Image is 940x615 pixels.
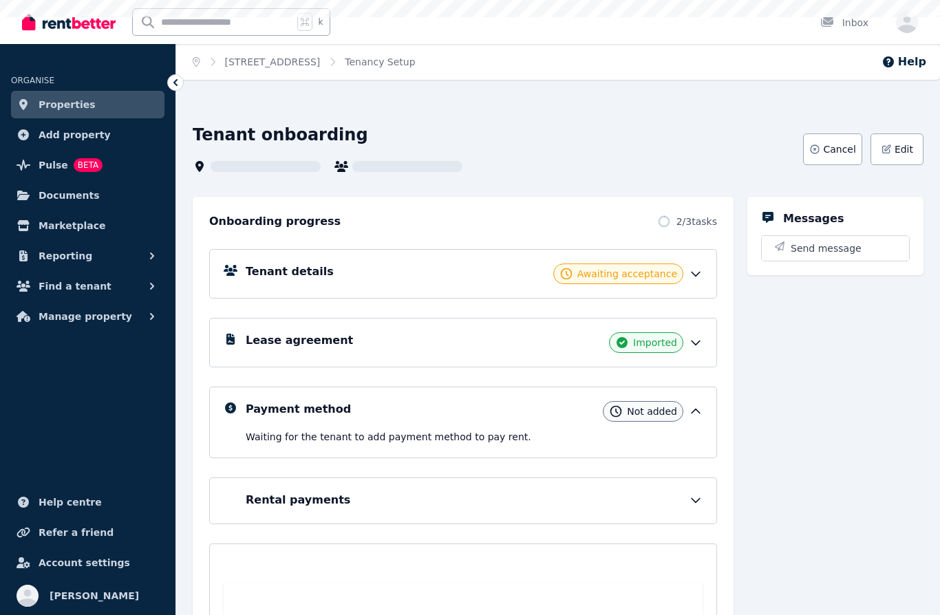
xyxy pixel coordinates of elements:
h5: Tenant details [246,263,334,280]
nav: Breadcrumb [176,44,432,80]
h5: Lease agreement [246,332,353,349]
button: Reporting [11,242,164,270]
img: RentBetter [22,12,116,32]
span: Reporting [39,248,92,264]
a: Documents [11,182,164,209]
span: Marketplace [39,217,105,234]
a: Refer a friend [11,519,164,546]
span: BETA [74,158,103,172]
button: Manage property [11,303,164,330]
span: Imported [633,336,677,349]
span: Edit [895,142,913,156]
span: Tenancy Setup [345,55,415,69]
span: Pulse [39,157,68,173]
span: Send message [791,241,862,255]
button: Cancel [803,133,862,165]
h5: Payment method [246,401,351,418]
span: Account settings [39,554,130,571]
a: Marketplace [11,212,164,239]
span: Add property [39,127,111,143]
button: Find a tenant [11,272,164,300]
span: Manage property [39,308,132,325]
span: Cancel [823,142,855,156]
a: Add property [11,121,164,149]
button: Edit [870,133,923,165]
h2: Onboarding progress [209,213,341,230]
span: Awaiting acceptance [577,267,677,281]
img: Rental Payments [224,495,237,505]
a: [STREET_ADDRESS] [225,56,321,67]
h5: Rental payments [246,492,350,508]
span: Find a tenant [39,278,111,294]
span: Refer a friend [39,524,114,541]
a: Help centre [11,488,164,516]
a: Properties [11,91,164,118]
h5: Messages [783,211,844,227]
a: Account settings [11,549,164,576]
span: Documents [39,187,100,204]
span: ORGANISE [11,76,54,85]
span: Properties [39,96,96,113]
span: Not added [627,404,677,418]
span: Help centre [39,494,102,510]
span: 2 / 3 tasks [676,215,717,228]
a: PulseBETA [11,151,164,179]
span: [PERSON_NAME] [50,587,139,604]
button: Help [882,54,926,70]
button: Send message [762,236,909,261]
div: Inbox [820,16,868,30]
h1: Tenant onboarding [193,124,368,146]
p: Waiting for the tenant to add payment method to pay rent . [246,430,703,444]
span: k [318,17,323,28]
